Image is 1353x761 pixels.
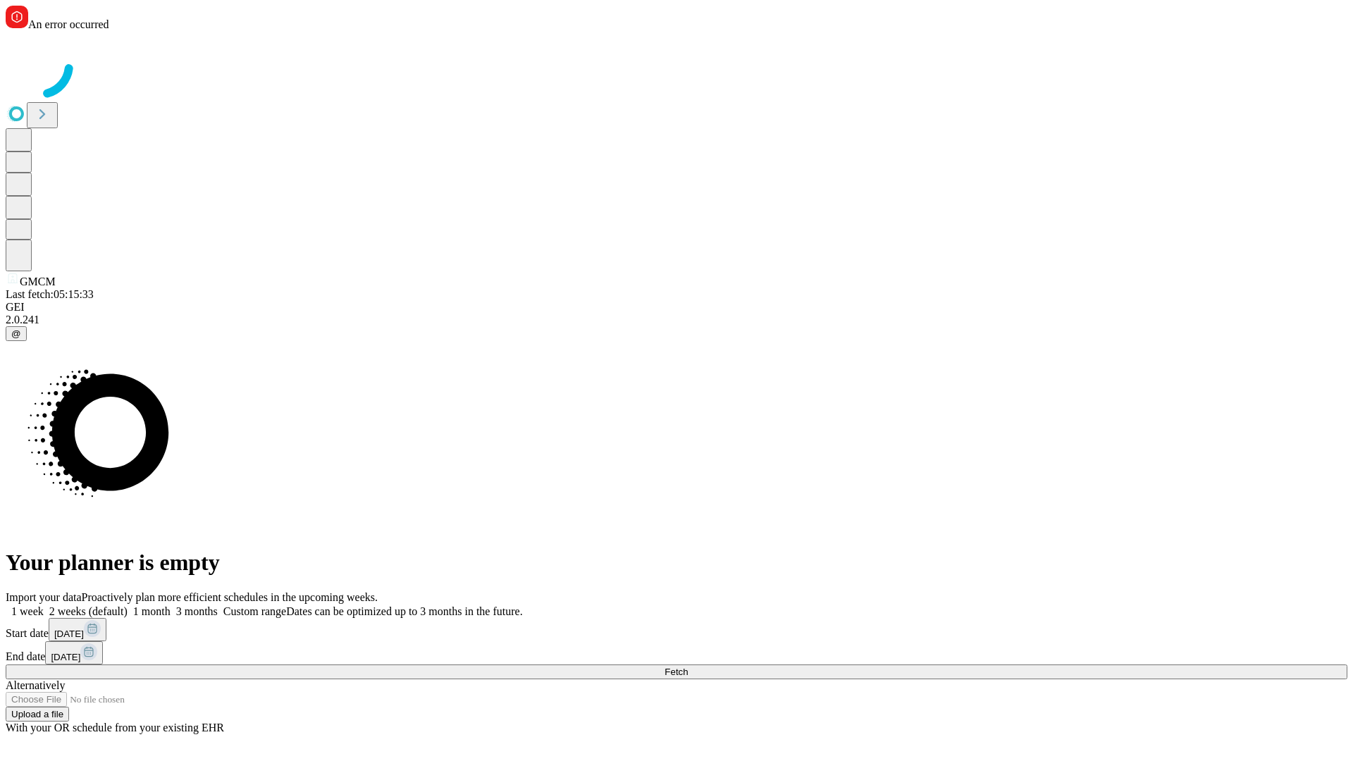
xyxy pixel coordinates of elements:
[51,652,80,662] span: [DATE]
[6,314,1347,326] div: 2.0.241
[28,18,109,30] span: An error occurred
[6,679,65,691] span: Alternatively
[286,605,522,617] span: Dates can be optimized up to 3 months in the future.
[6,288,94,300] span: Last fetch: 05:15:33
[6,326,27,341] button: @
[176,605,218,617] span: 3 months
[45,641,103,664] button: [DATE]
[665,667,688,677] span: Fetch
[20,276,56,287] span: GMCM
[6,722,224,734] span: With your OR schedule from your existing EHR
[6,618,1347,641] div: Start date
[54,629,84,639] span: [DATE]
[11,328,21,339] span: @
[6,707,69,722] button: Upload a file
[6,550,1347,576] h1: Your planner is empty
[6,641,1347,664] div: End date
[49,618,106,641] button: [DATE]
[82,591,378,603] span: Proactively plan more efficient schedules in the upcoming weeks.
[11,605,44,617] span: 1 week
[6,664,1347,679] button: Fetch
[49,605,128,617] span: 2 weeks (default)
[6,301,1347,314] div: GEI
[6,591,82,603] span: Import your data
[133,605,171,617] span: 1 month
[223,605,286,617] span: Custom range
